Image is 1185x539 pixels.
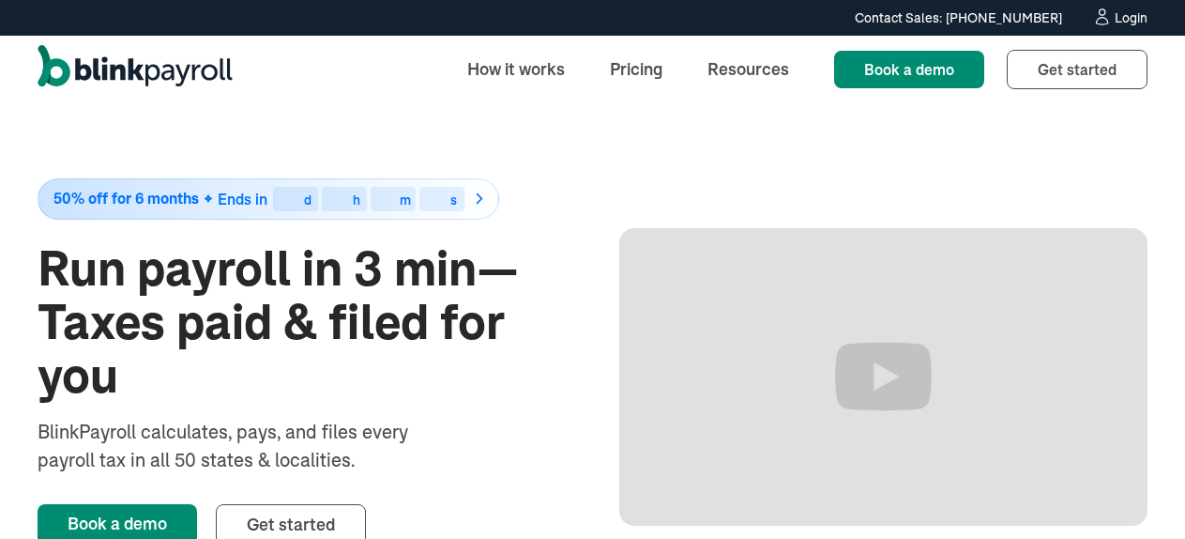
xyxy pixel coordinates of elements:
div: s [450,193,457,207]
div: BlinkPayroll calculates, pays, and files every payroll tax in all 50 states & localities. [38,418,458,474]
div: d [304,193,311,207]
a: Login [1092,8,1147,28]
a: Book a demo [834,51,984,88]
span: Ends in [218,190,267,208]
span: Book a demo [864,60,954,79]
a: Resources [692,49,804,89]
div: Contact Sales: [PHONE_NUMBER] [855,8,1062,28]
div: m [400,193,411,207]
div: Login [1115,11,1147,24]
h1: Run payroll in 3 min—Taxes paid & filed for you [38,242,567,404]
a: Pricing [595,49,677,89]
span: Get started [1038,60,1117,79]
a: home [38,45,233,94]
a: Get started [1007,50,1147,89]
span: 50% off for 6 months [53,191,199,207]
a: How it works [452,49,580,89]
a: 50% off for 6 monthsEnds indhms [38,178,567,220]
iframe: Run Payroll in 3 min with BlinkPayroll [619,228,1148,526]
div: h [353,193,360,207]
span: Get started [247,514,335,535]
